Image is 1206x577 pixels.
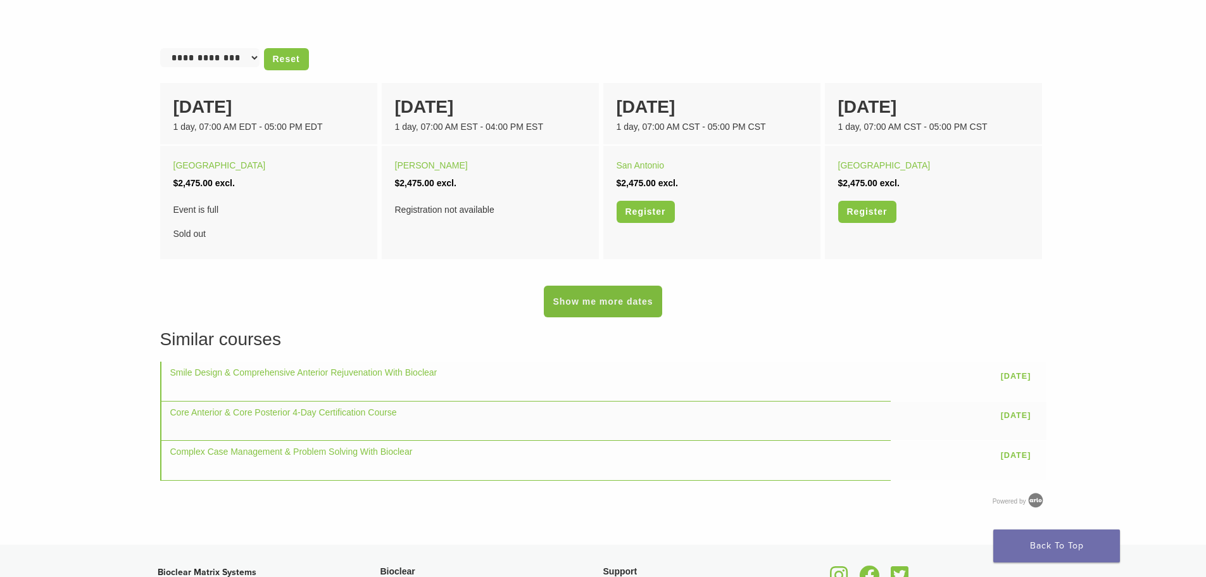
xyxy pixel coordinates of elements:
a: Core Anterior & Core Posterior 4-Day Certification Course [170,407,397,417]
a: [DATE] [995,366,1038,386]
a: Reset [264,48,309,70]
div: [DATE] [395,94,586,120]
span: excl. [658,178,678,188]
h3: Similar courses [160,326,1046,353]
div: [DATE] [173,94,364,120]
span: $2,475.00 [173,178,213,188]
a: Complex Case Management & Problem Solving With Bioclear [170,447,413,457]
a: Back To Top [993,529,1120,562]
div: 1 day, 07:00 AM CST - 05:00 PM CST [838,120,1029,134]
a: [GEOGRAPHIC_DATA] [838,160,931,170]
a: Register [838,201,896,223]
a: Smile Design & Comprehensive Anterior Rejuvenation With Bioclear [170,367,437,377]
div: Registration not available [395,201,586,219]
span: excl. [880,178,900,188]
div: 1 day, 07:00 AM CST - 05:00 PM CST [617,120,807,134]
span: $2,475.00 [838,178,877,188]
a: [GEOGRAPHIC_DATA] [173,160,266,170]
div: [DATE] [617,94,807,120]
span: $2,475.00 [617,178,656,188]
span: excl. [437,178,456,188]
img: Arlo training & Event Software [1026,491,1045,510]
span: Support [603,566,638,576]
div: [DATE] [838,94,1029,120]
span: Bioclear [380,566,415,576]
a: [DATE] [995,445,1038,465]
a: Register [617,201,675,223]
a: San Antonio [617,160,665,170]
span: $2,475.00 [395,178,434,188]
a: Show me more dates [544,286,662,317]
div: 1 day, 07:00 AM EST - 04:00 PM EST [395,120,586,134]
a: [PERSON_NAME] [395,160,468,170]
span: excl. [215,178,235,188]
div: Sold out [173,201,364,243]
a: [DATE] [995,406,1038,426]
div: 1 day, 07:00 AM EDT - 05:00 PM EDT [173,120,364,134]
a: Powered by [993,498,1046,505]
span: Event is full [173,201,364,219]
